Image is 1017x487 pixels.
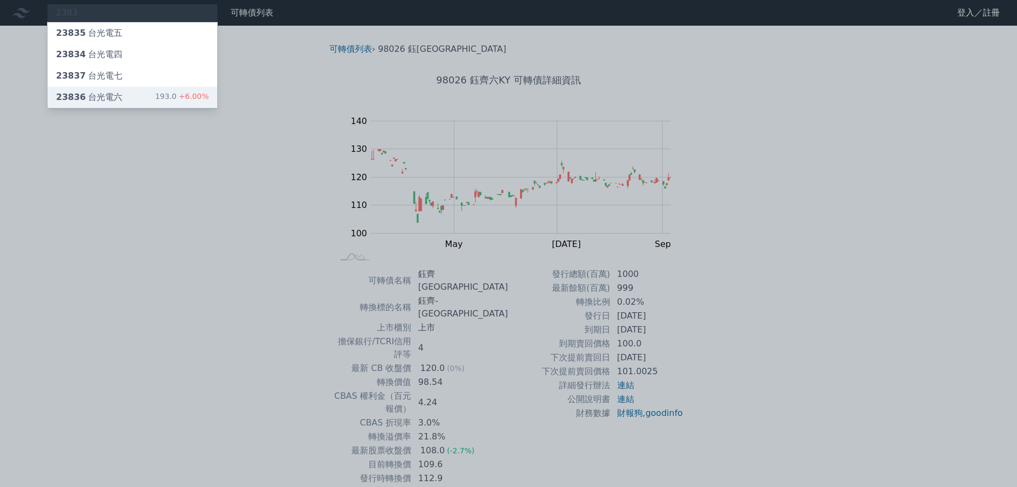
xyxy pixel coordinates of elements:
[56,92,86,102] span: 23836
[56,27,122,40] div: 台光電五
[56,91,122,104] div: 台光電六
[48,65,217,87] a: 23837台光電七
[177,92,209,101] span: +6.00%
[48,44,217,65] a: 23834台光電四
[56,71,86,81] span: 23837
[56,48,122,61] div: 台光電四
[48,87,217,108] a: 23836台光電六 193.0+6.00%
[56,69,122,82] div: 台光電七
[155,91,209,104] div: 193.0
[48,22,217,44] a: 23835台光電五
[56,49,86,59] span: 23834
[56,28,86,38] span: 23835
